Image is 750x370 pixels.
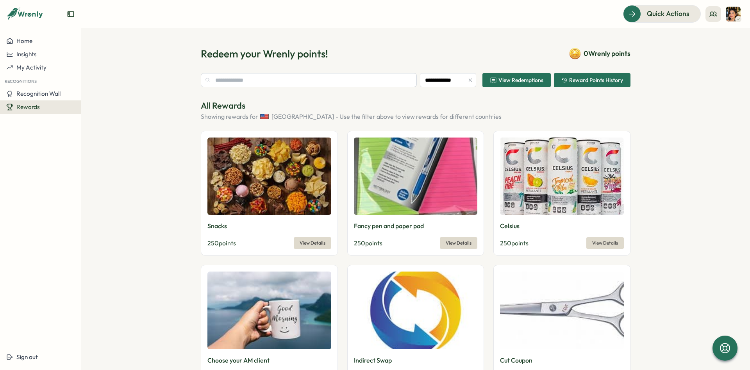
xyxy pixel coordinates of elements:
[354,272,478,349] img: Indirect Swap
[584,48,630,59] span: 0 Wrenly points
[16,37,32,45] span: Home
[647,9,689,19] span: Quick Actions
[623,5,701,22] button: Quick Actions
[294,237,331,249] button: View Details
[726,7,741,21] img: Elizabeth Simon
[586,237,624,249] button: View Details
[207,239,236,247] span: 250 points
[16,90,61,97] span: Recognition Wall
[554,73,630,87] button: Reward Points History
[592,238,618,248] span: View Details
[16,353,38,361] span: Sign out
[16,50,37,58] span: Insights
[500,239,529,247] span: 250 points
[16,64,46,71] span: My Activity
[207,356,270,365] p: Choose your AM client
[446,238,471,248] span: View Details
[201,112,258,122] span: Showing rewards for
[569,77,623,83] span: Reward Points History
[440,237,477,249] button: View Details
[354,356,392,365] p: Indirect Swap
[336,112,502,122] span: - Use the filter above to view rewards for different countries
[500,221,520,231] p: Celsius
[500,356,532,365] p: Cut Coupon
[67,10,75,18] button: Expand sidebar
[207,138,331,215] img: Snacks
[271,112,334,122] span: [GEOGRAPHIC_DATA]
[201,47,328,61] h1: Redeem your Wrenly points!
[482,73,551,87] button: View Redemptions
[500,272,624,349] img: Cut Coupon
[16,103,40,111] span: Rewards
[207,221,227,231] p: Snacks
[354,221,424,231] p: Fancy pen and paper pad
[498,77,543,83] span: View Redemptions
[201,100,630,112] p: All Rewards
[207,272,331,349] img: Choose your AM client
[500,138,624,215] img: Celsius
[354,239,382,247] span: 250 points
[300,238,325,248] span: View Details
[354,138,478,215] img: Fancy pen and paper pad
[260,112,269,121] img: United States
